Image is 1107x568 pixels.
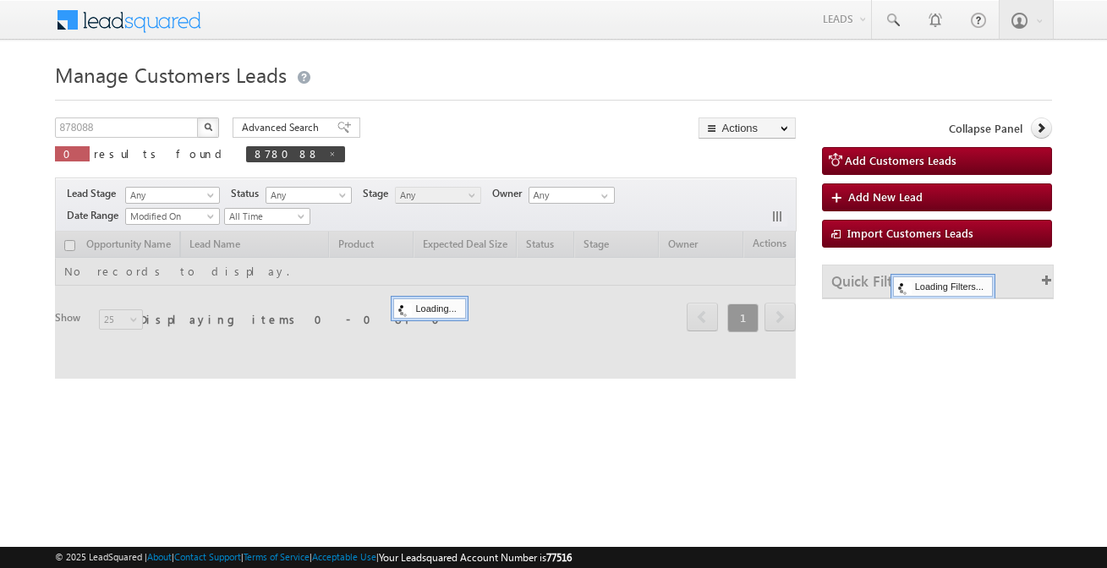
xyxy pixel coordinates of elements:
[393,298,465,319] div: Loading...
[125,208,220,225] a: Modified On
[244,551,310,562] a: Terms of Service
[63,146,81,161] span: 0
[125,187,220,204] a: Any
[847,226,973,240] span: Import Customers Leads
[396,188,476,203] span: Any
[204,123,212,131] img: Search
[225,209,305,224] span: All Time
[55,549,572,565] span: © 2025 LeadSquared | | | | |
[949,121,1022,136] span: Collapse Panel
[363,186,395,201] span: Stage
[845,153,956,167] span: Add Customers Leads
[55,61,287,88] span: Manage Customers Leads
[893,276,993,297] div: Loading Filters...
[395,187,481,204] a: Any
[242,120,324,135] span: Advanced Search
[266,188,347,203] span: Any
[546,551,572,564] span: 77516
[592,188,613,205] a: Show All Items
[312,551,376,562] a: Acceptable Use
[126,209,214,224] span: Modified On
[266,187,352,204] a: Any
[67,208,125,223] span: Date Range
[67,186,123,201] span: Lead Stage
[492,186,529,201] span: Owner
[224,208,310,225] a: All Time
[379,551,572,564] span: Your Leadsquared Account Number is
[174,551,241,562] a: Contact Support
[231,186,266,201] span: Status
[699,117,796,139] button: Actions
[126,188,214,203] span: Any
[147,551,172,562] a: About
[529,187,615,204] input: Type to Search
[94,146,228,161] span: results found
[848,189,923,204] span: Add New Lead
[255,146,320,161] span: 878088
